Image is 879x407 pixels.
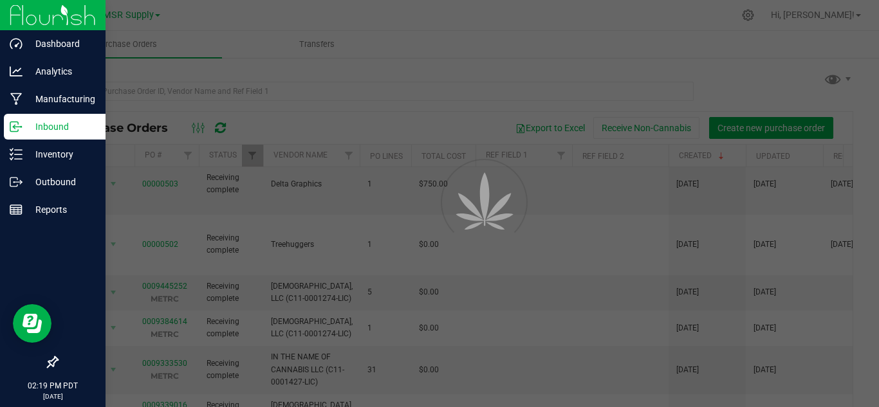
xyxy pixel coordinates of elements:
[10,37,23,50] inline-svg: Dashboard
[23,91,100,107] p: Manufacturing
[23,36,100,51] p: Dashboard
[6,380,100,392] p: 02:19 PM PDT
[23,202,100,217] p: Reports
[6,392,100,401] p: [DATE]
[23,147,100,162] p: Inventory
[10,148,23,161] inline-svg: Inventory
[10,176,23,188] inline-svg: Outbound
[10,203,23,216] inline-svg: Reports
[10,65,23,78] inline-svg: Analytics
[10,120,23,133] inline-svg: Inbound
[13,304,51,343] iframe: Resource center
[23,119,100,134] p: Inbound
[10,93,23,105] inline-svg: Manufacturing
[23,174,100,190] p: Outbound
[23,64,100,79] p: Analytics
